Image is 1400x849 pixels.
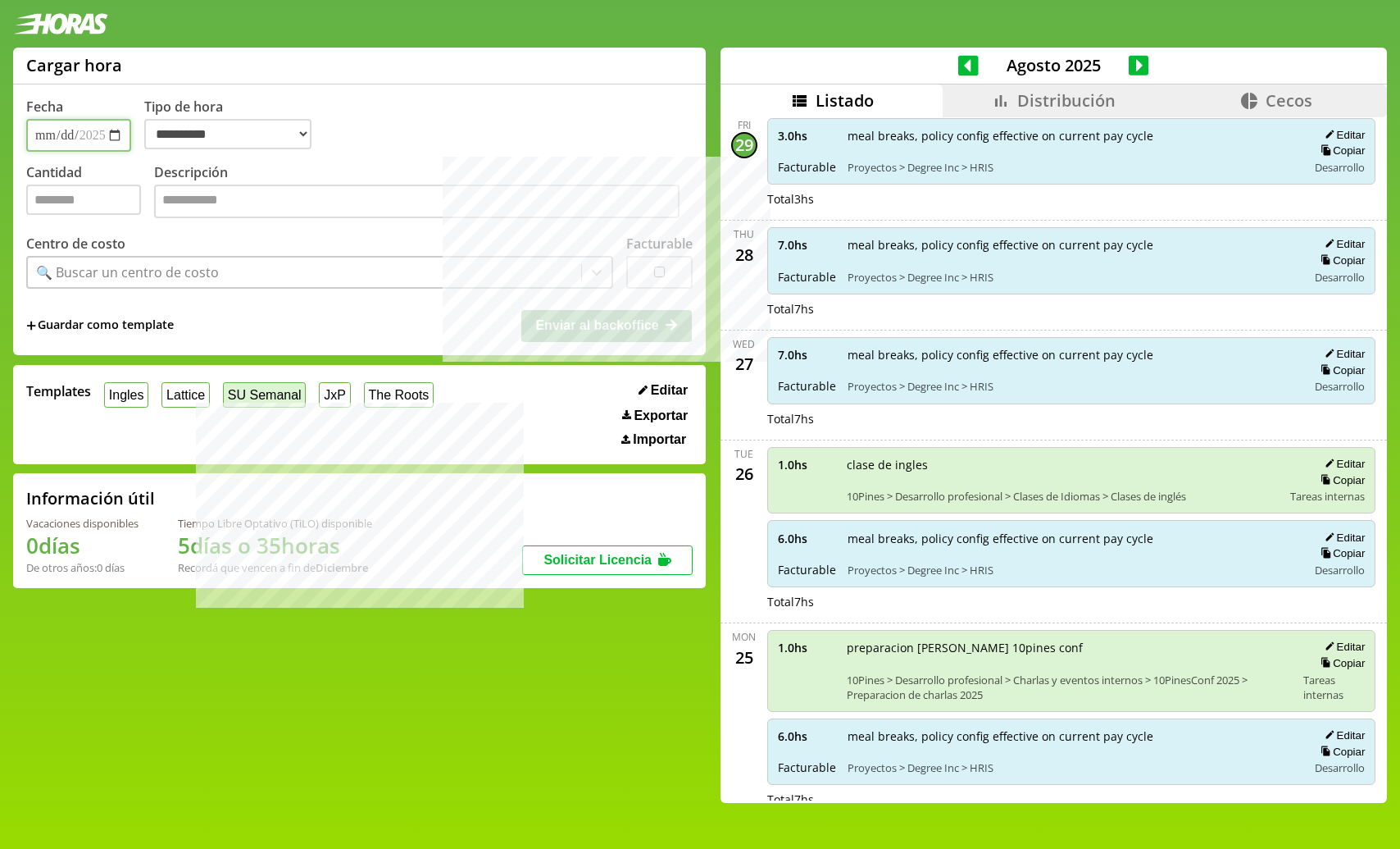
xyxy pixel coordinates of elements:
[847,457,1280,472] span: clase de ingles
[767,411,1376,427] div: Total 7 hs
[617,408,693,424] button: Exportar
[178,516,372,531] div: Tiempo Libre Optativo (TiLO) disponible
[767,792,1376,807] div: Total 7 hs
[1303,673,1365,702] span: Tareas internas
[364,382,434,408] button: The Roots
[848,728,1297,744] span: meal breaks, policy config effective on current pay cycle
[1315,563,1365,577] span: Desarrollo
[1266,89,1312,112] span: Cecos
[26,54,122,76] h1: Cargar hora
[1315,379,1365,394] span: Desarrollo
[26,531,139,560] h1: 0 días
[720,117,1387,801] div: scrollable content
[767,191,1376,207] div: Total 3 hs
[778,562,836,577] span: Facturable
[848,563,1297,577] span: Proyectos > Degree Inc > HRIS
[26,317,36,335] span: +
[731,644,757,670] div: 25
[731,351,757,377] div: 27
[26,235,125,253] label: Centro de costo
[1316,473,1365,487] button: Copiar
[154,163,693,223] label: Descripción
[1320,347,1365,361] button: Editar
[767,301,1376,317] div: Total 7 hs
[848,160,1297,175] span: Proyectos > Degree Inc > HRIS
[26,560,139,575] div: De otros años: 0 días
[1320,531,1365,545] button: Editar
[1017,89,1116,112] span: Distribución
[778,269,836,285] span: Facturable
[543,553,652,567] span: Solicitar Licencia
[144,98,325,152] label: Tipo de hora
[26,487,155,509] h2: Información útil
[778,347,836,363] span: 7.0 hs
[13,13,108,34] img: logotipo
[26,163,154,223] label: Cantidad
[1320,457,1365,471] button: Editar
[319,382,350,408] button: JxP
[144,119,311,149] select: Tipo de hora
[734,447,753,461] div: Tue
[161,382,210,408] button: Lattice
[778,159,836,175] span: Facturable
[1316,656,1365,670] button: Copiar
[778,457,835,472] span: 1.0 hs
[1320,728,1365,742] button: Editar
[26,185,141,215] input: Cantidad
[1320,128,1365,142] button: Editar
[1290,489,1365,504] span: Tareas internas
[731,132,757,158] div: 29
[732,630,756,644] div: Mon
[1320,640,1365,654] button: Editar
[778,237,836,253] span: 7.0 hs
[778,760,836,775] span: Facturable
[178,560,372,575] div: Recordá que vencen a fin de
[1316,253,1365,267] button: Copiar
[848,237,1297,253] span: meal breaks, policy config effective on current pay cycle
[634,409,688,423] span: Exportar
[847,640,1293,655] span: preparacion [PERSON_NAME] 10pines conf
[979,54,1129,76] span: Agosto 2025
[738,118,751,132] div: Fri
[223,382,306,408] button: SU Semanal
[522,545,693,575] button: Solicitar Licencia
[1316,546,1365,560] button: Copiar
[316,560,368,575] b: Diciembre
[847,673,1293,702] span: 10Pines > Desarrollo profesional > Charlas y eventos internos > 10PinesConf 2025 > Preparacion de...
[1315,160,1365,175] span: Desarrollo
[848,379,1297,394] span: Proyectos > Degree Inc > HRIS
[778,640,835,655] span: 1.0 hs
[26,382,91,400] span: Templates
[1316,363,1365,377] button: Copiar
[1316,745,1365,759] button: Copiar
[767,594,1376,609] div: Total 7 hs
[778,378,836,394] span: Facturable
[1315,270,1365,285] span: Desarrollo
[154,185,680,219] textarea: Descripción
[848,270,1297,285] span: Proyectos > Degree Inc > HRIS
[733,337,755,351] div: Wed
[633,432,686,447] span: Importar
[1316,144,1365,157] button: Copiar
[26,516,139,531] div: Vacaciones disponibles
[731,241,757,267] div: 28
[731,461,757,487] div: 26
[26,317,174,335] span: +Guardar como template
[778,728,836,744] span: 6.0 hs
[26,98,63,116] label: Fecha
[847,489,1280,504] span: 10Pines > Desarrollo profesional > Clases de Idiomas > Clases de inglés
[848,347,1297,363] span: meal breaks, policy config effective on current pay cycle
[178,531,372,560] h1: 5 días o 35 horas
[634,382,693,399] button: Editar
[778,128,836,144] span: 3.0 hs
[651,383,688,398] span: Editar
[734,227,754,241] div: Thu
[1315,760,1365,775] span: Desarrollo
[848,760,1297,775] span: Proyectos > Degree Inc > HRIS
[778,531,836,546] span: 6.0 hs
[848,128,1297,144] span: meal breaks, policy config effective on current pay cycle
[36,263,219,281] div: 🔍 Buscar un centro de costo
[104,382,148,408] button: Ingles
[848,531,1297,546] span: meal breaks, policy config effective on current pay cycle
[1320,237,1365,251] button: Editar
